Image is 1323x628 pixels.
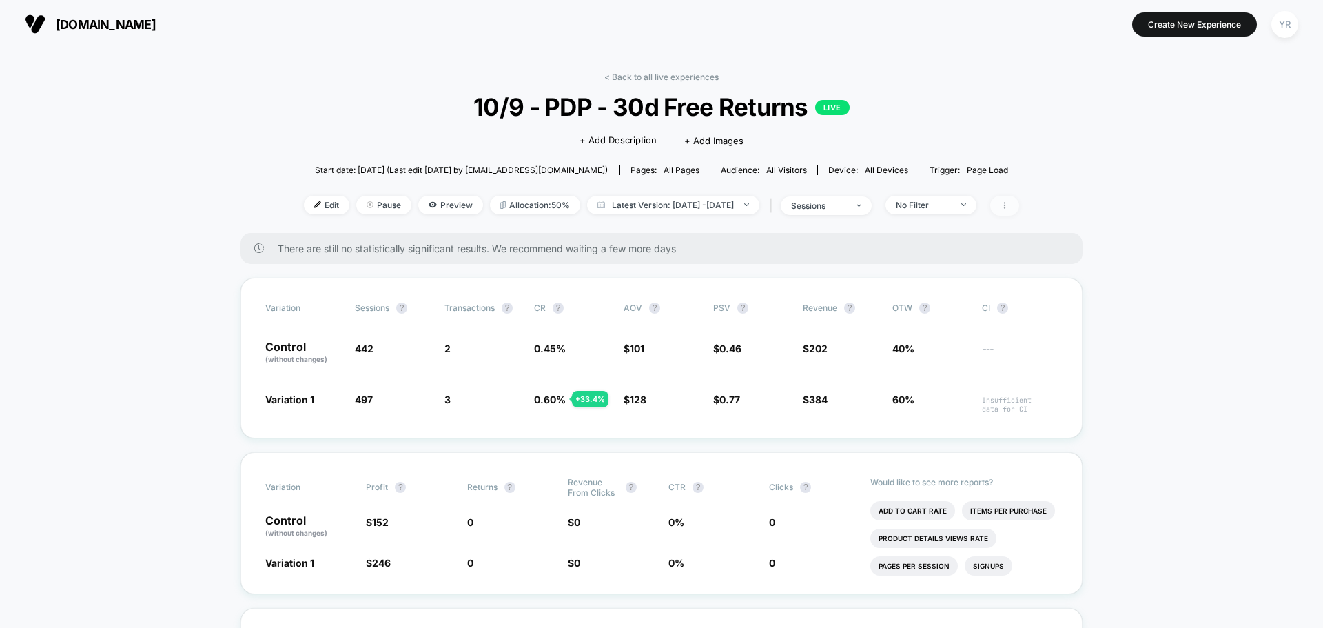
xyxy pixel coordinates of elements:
[340,92,983,121] span: 10/9 - PDP - 30d Free Returns
[624,343,644,354] span: $
[766,165,807,175] span: All Visitors
[278,243,1055,254] span: There are still no statistically significant results. We recommend waiting a few more days
[56,17,156,32] span: [DOMAIN_NAME]
[809,394,828,405] span: 384
[737,303,748,314] button: ?
[693,482,704,493] button: ?
[668,482,686,492] span: CTR
[568,516,580,528] span: $
[630,394,646,405] span: 128
[568,477,619,498] span: Revenue From Clicks
[265,303,341,314] span: Variation
[534,394,566,405] span: 0.60 %
[580,134,657,148] span: + Add Description
[713,303,730,313] span: PSV
[504,482,515,493] button: ?
[574,516,580,528] span: 0
[444,394,451,405] span: 3
[624,394,646,405] span: $
[1271,11,1298,38] div: YR
[719,394,740,405] span: 0.77
[803,343,828,354] span: $
[769,482,793,492] span: Clicks
[597,201,605,208] img: calendar
[892,303,968,314] span: OTW
[803,394,828,405] span: $
[713,343,741,354] span: $
[444,343,451,354] span: 2
[1132,12,1257,37] button: Create New Experience
[630,165,699,175] div: Pages:
[265,515,352,538] p: Control
[587,196,759,214] span: Latest Version: [DATE] - [DATE]
[803,303,837,313] span: Revenue
[355,303,389,313] span: Sessions
[721,165,807,175] div: Audience:
[870,556,958,576] li: Pages Per Session
[355,394,373,405] span: 497
[366,557,391,569] span: $
[624,303,642,313] span: AOV
[500,201,506,209] img: rebalance
[719,343,741,354] span: 0.46
[372,557,391,569] span: 246
[355,343,373,354] span: 442
[372,516,389,528] span: 152
[467,557,473,569] span: 0
[668,557,684,569] span: 0 %
[815,100,850,115] p: LIVE
[490,196,580,214] span: Allocation: 50%
[367,201,373,208] img: end
[800,482,811,493] button: ?
[713,394,740,405] span: $
[769,516,775,528] span: 0
[265,529,327,537] span: (without changes)
[265,477,341,498] span: Variation
[896,200,951,210] div: No Filter
[982,345,1058,365] span: ---
[314,201,321,208] img: edit
[857,204,861,207] img: end
[265,557,314,569] span: Variation 1
[892,394,914,405] span: 60%
[574,557,580,569] span: 0
[870,477,1058,487] p: Would like to see more reports?
[982,303,1058,314] span: CI
[265,341,341,365] p: Control
[965,556,1012,576] li: Signups
[395,482,406,493] button: ?
[919,303,930,314] button: ?
[626,482,637,493] button: ?
[961,203,966,206] img: end
[668,516,684,528] span: 0 %
[418,196,483,214] span: Preview
[21,13,160,35] button: [DOMAIN_NAME]
[356,196,411,214] span: Pause
[396,303,407,314] button: ?
[366,482,388,492] span: Profit
[997,303,1008,314] button: ?
[930,165,1008,175] div: Trigger:
[444,303,495,313] span: Transactions
[502,303,513,314] button: ?
[568,557,580,569] span: $
[604,72,719,82] a: < Back to all live experiences
[664,165,699,175] span: all pages
[892,343,914,354] span: 40%
[791,201,846,211] div: sessions
[265,394,314,405] span: Variation 1
[809,343,828,354] span: 202
[534,343,566,354] span: 0.45 %
[870,501,955,520] li: Add To Cart Rate
[766,196,781,216] span: |
[467,482,498,492] span: Returns
[467,516,473,528] span: 0
[865,165,908,175] span: all devices
[744,203,749,206] img: end
[962,501,1055,520] li: Items Per Purchase
[769,557,775,569] span: 0
[982,396,1058,414] span: Insufficient data for CI
[870,529,996,548] li: Product Details Views Rate
[534,303,546,313] span: CR
[967,165,1008,175] span: Page Load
